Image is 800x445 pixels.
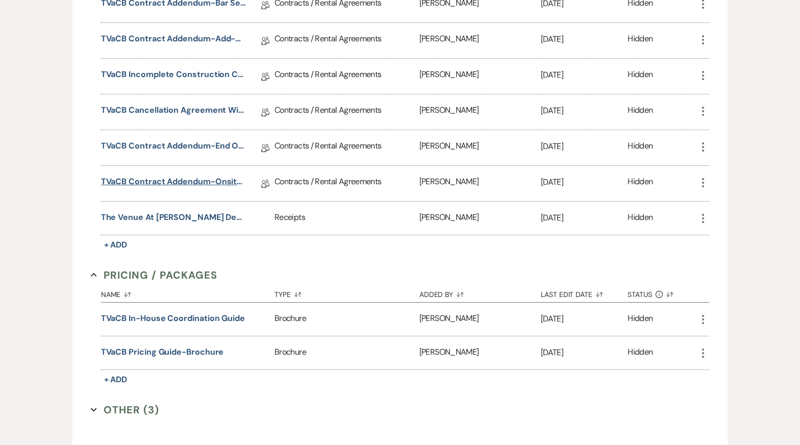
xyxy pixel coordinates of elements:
p: [DATE] [541,140,628,153]
span: Status [628,291,652,298]
div: [PERSON_NAME] [419,303,541,336]
div: Brochure [274,336,419,369]
div: Contracts / Rental Agreements [274,23,419,58]
a: TVaCB Incomplete Construction Cancellation Agreement [101,68,246,84]
div: [PERSON_NAME] [419,94,541,130]
p: [DATE] [541,33,628,46]
button: TVaCB In-House Coordination Guide [101,312,245,325]
span: + Add [104,239,128,250]
div: Hidden [628,140,653,156]
a: TVaCB Cancellation Agreement With Refund [101,104,246,120]
a: TVaCB Contract Addendum-Onsite Storage [101,176,246,191]
a: TVaCB Contract Addendum-Add-On Day Removal [101,33,246,48]
div: [PERSON_NAME] [419,130,541,165]
button: Other (3) [91,402,159,417]
div: Hidden [628,211,653,225]
button: Added By [419,283,541,302]
p: [DATE] [541,68,628,82]
div: Hidden [628,346,653,360]
div: [PERSON_NAME] [419,23,541,58]
p: [DATE] [541,346,628,359]
button: Type [274,283,419,302]
button: TVaCB Pricing Guide-Brochure [101,346,224,358]
div: Hidden [628,33,653,48]
div: [PERSON_NAME] [419,59,541,94]
div: Receipts [274,202,419,235]
div: Contracts / Rental Agreements [274,166,419,201]
button: + Add [101,238,131,252]
div: Contracts / Rental Agreements [274,130,419,165]
div: [PERSON_NAME] [419,166,541,201]
button: + Add [101,373,131,387]
div: [PERSON_NAME] [419,202,541,235]
div: Brochure [274,303,419,336]
div: Hidden [628,176,653,191]
div: Contracts / Rental Agreements [274,94,419,130]
button: The Venue at [PERSON_NAME] Deposit Receipt ([DATE], [PERSON_NAME]) [101,211,246,224]
a: TVaCB Contract Addendum-End of Event Support Service [101,140,246,156]
div: Hidden [628,104,653,120]
p: [DATE] [541,104,628,117]
p: [DATE] [541,176,628,189]
button: Last Edit Date [541,283,628,302]
div: Contracts / Rental Agreements [274,59,419,94]
p: [DATE] [541,312,628,326]
div: Hidden [628,312,653,326]
button: Name [101,283,274,302]
div: [PERSON_NAME] [419,336,541,369]
div: Hidden [628,68,653,84]
button: Pricing / Packages [91,267,217,283]
span: + Add [104,374,128,385]
p: [DATE] [541,211,628,225]
button: Status [628,283,697,302]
